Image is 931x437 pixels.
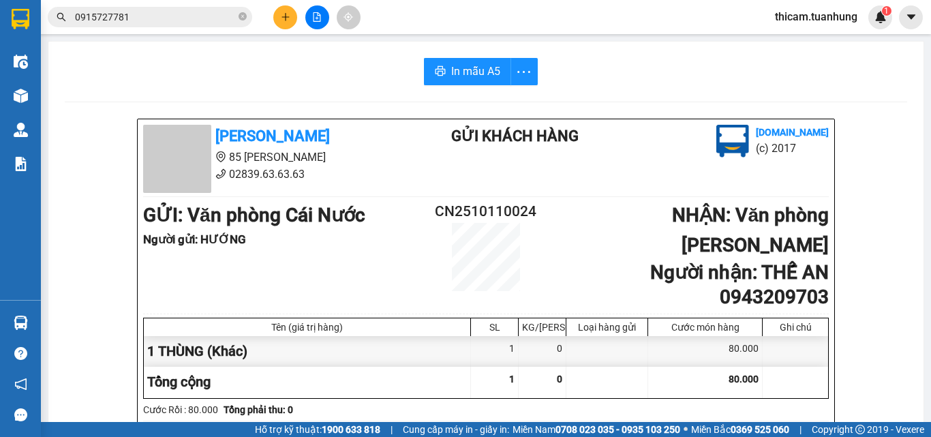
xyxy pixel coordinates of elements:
[729,374,759,385] span: 80.000
[14,89,28,103] img: warehouse-icon
[143,149,397,166] li: 85 [PERSON_NAME]
[14,408,27,421] span: message
[14,378,27,391] span: notification
[511,63,537,80] span: more
[519,336,566,367] div: 0
[12,9,29,29] img: logo-vxr
[905,11,917,23] span: caret-down
[14,157,28,171] img: solution-icon
[513,422,680,437] span: Miền Nam
[14,347,27,360] span: question-circle
[557,374,562,385] span: 0
[281,12,290,22] span: plus
[429,200,543,223] h2: CN2510110024
[756,140,829,157] li: (c) 2017
[14,55,28,69] img: warehouse-icon
[474,322,515,333] div: SL
[764,8,868,25] span: thicam.tuanhung
[312,12,322,22] span: file-add
[75,10,236,25] input: Tìm tên, số ĐT hoặc mã đơn
[731,424,789,435] strong: 0369 525 060
[144,336,471,367] div: 1 THÙNG (Khác)
[14,316,28,330] img: warehouse-icon
[555,424,680,435] strong: 0708 023 035 - 0935 103 250
[391,422,393,437] span: |
[322,424,380,435] strong: 1900 633 818
[855,425,865,434] span: copyright
[672,204,829,256] b: NHẬN : Văn phòng [PERSON_NAME]
[224,404,293,415] b: Tổng phải thu: 0
[435,65,446,78] span: printer
[570,322,644,333] div: Loại hàng gửi
[14,123,28,137] img: warehouse-icon
[143,166,397,183] li: 02839.63.63.63
[471,336,519,367] div: 1
[147,374,211,390] span: Tổng cộng
[143,402,218,417] div: Cước Rồi : 80.000
[691,422,789,437] span: Miền Bắc
[716,125,749,157] img: logo.jpg
[652,322,759,333] div: Cước món hàng
[239,12,247,20] span: close-circle
[899,5,923,29] button: caret-down
[424,58,511,85] button: printerIn mẫu A5
[509,374,515,385] span: 1
[273,5,297,29] button: plus
[215,127,330,145] b: [PERSON_NAME]
[684,427,688,432] span: ⚪️
[215,151,226,162] span: environment
[403,422,509,437] span: Cung cấp máy in - giấy in:
[650,261,829,308] b: Người nhận : THẾ AN 0943209703
[756,127,829,138] b: [DOMAIN_NAME]
[884,6,889,16] span: 1
[57,12,66,22] span: search
[799,422,802,437] span: |
[143,232,246,246] b: Người gửi : HƯỚNG
[882,6,891,16] sup: 1
[451,127,579,145] b: Gửi khách hàng
[143,204,365,226] b: GỬI : Văn phòng Cái Nước
[510,58,538,85] button: more
[344,12,353,22] span: aim
[147,322,467,333] div: Tên (giá trị hàng)
[255,422,380,437] span: Hỗ trợ kỹ thuật:
[874,11,887,23] img: icon-new-feature
[337,5,361,29] button: aim
[451,63,500,80] span: In mẫu A5
[766,322,825,333] div: Ghi chú
[305,5,329,29] button: file-add
[215,168,226,179] span: phone
[239,11,247,24] span: close-circle
[648,336,763,367] div: 80.000
[522,322,562,333] div: KG/[PERSON_NAME]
